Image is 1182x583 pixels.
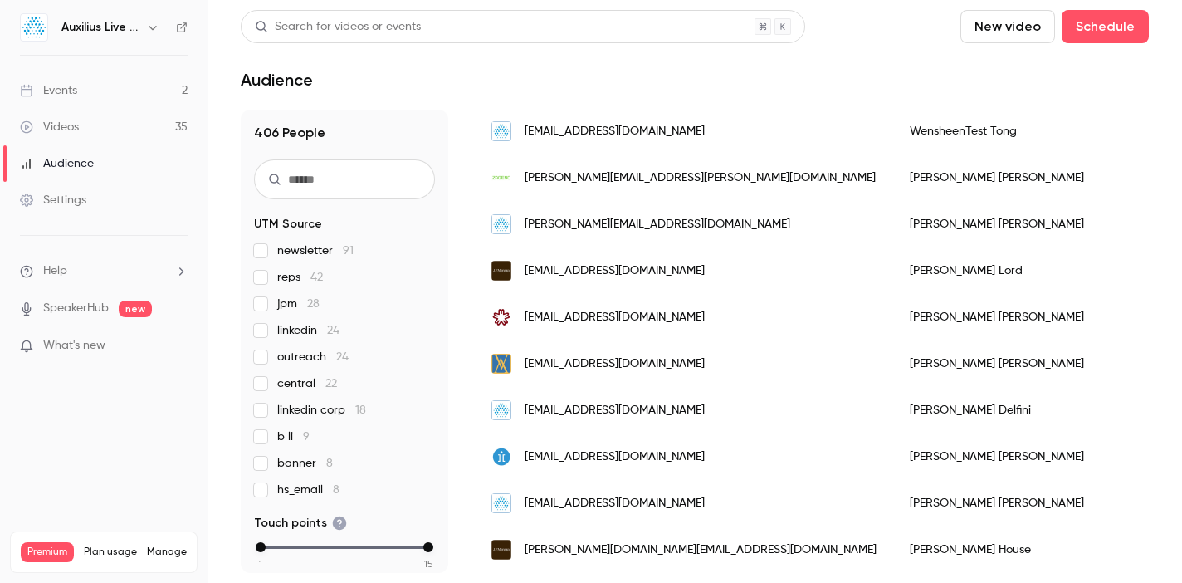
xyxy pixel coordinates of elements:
[525,541,877,559] span: [PERSON_NAME][DOMAIN_NAME][EMAIL_ADDRESS][DOMAIN_NAME]
[259,556,262,571] span: 1
[21,14,47,41] img: Auxilius Live Sessions
[303,431,310,443] span: 9
[20,155,94,172] div: Audience
[325,378,337,389] span: 22
[277,375,337,392] span: central
[43,262,67,280] span: Help
[525,123,705,140] span: [EMAIL_ADDRESS][DOMAIN_NAME]
[336,351,349,363] span: 24
[525,262,705,280] span: [EMAIL_ADDRESS][DOMAIN_NAME]
[256,542,266,552] div: min
[491,307,511,327] img: igmbio.com
[277,402,366,419] span: linkedin corp
[525,448,705,466] span: [EMAIL_ADDRESS][DOMAIN_NAME]
[254,123,435,143] h1: 406 People
[254,515,347,532] span: Touch points
[491,214,511,234] img: auxili.us
[20,262,188,280] li: help-dropdown-opener
[525,216,790,233] span: [PERSON_NAME][EMAIL_ADDRESS][DOMAIN_NAME]
[491,447,511,467] img: immuneering.com
[20,192,86,208] div: Settings
[343,245,354,257] span: 91
[277,349,349,365] span: outreach
[491,540,511,560] img: jpmorgan.com
[21,542,74,562] span: Premium
[241,70,313,90] h1: Audience
[491,493,511,513] img: auxili.us
[255,18,421,36] div: Search for videos or events
[119,301,152,317] span: new
[423,542,433,552] div: max
[326,458,333,469] span: 8
[20,119,79,135] div: Videos
[525,355,705,373] span: [EMAIL_ADDRESS][DOMAIN_NAME]
[277,243,354,259] span: newsletter
[525,495,705,512] span: [EMAIL_ADDRESS][DOMAIN_NAME]
[525,169,876,187] span: [PERSON_NAME][EMAIL_ADDRESS][PERSON_NAME][DOMAIN_NAME]
[277,429,310,445] span: b li
[84,546,137,559] span: Plan usage
[307,298,320,310] span: 28
[491,261,511,281] img: jpmorgan.com
[525,309,705,326] span: [EMAIL_ADDRESS][DOMAIN_NAME]
[491,121,511,141] img: auxili.us
[1062,10,1149,43] button: Schedule
[310,272,323,283] span: 42
[277,296,320,312] span: jpm
[491,354,511,374] img: lakewoodamedex.com
[960,10,1055,43] button: New video
[525,402,705,419] span: [EMAIL_ADDRESS][DOMAIN_NAME]
[43,300,109,317] a: SpeakerHub
[277,269,323,286] span: reps
[20,82,77,99] div: Events
[327,325,339,336] span: 24
[61,19,139,36] h6: Auxilius Live Sessions
[491,400,511,420] img: auxili.us
[491,168,511,188] img: zageno.com
[355,404,366,416] span: 18
[277,455,333,472] span: banner
[168,339,188,354] iframe: Noticeable Trigger
[333,484,339,496] span: 8
[277,322,339,339] span: linkedin
[254,216,322,233] span: UTM Source
[43,337,105,355] span: What's new
[147,546,187,559] a: Manage
[277,482,339,498] span: hs_email
[424,556,432,571] span: 15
